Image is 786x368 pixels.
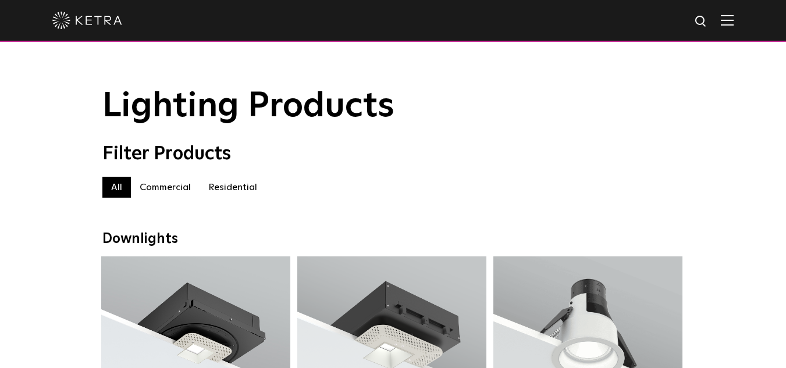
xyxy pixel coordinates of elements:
[131,177,200,198] label: Commercial
[694,15,709,29] img: search icon
[102,231,684,248] div: Downlights
[200,177,266,198] label: Residential
[52,12,122,29] img: ketra-logo-2019-white
[102,89,394,124] span: Lighting Products
[721,15,734,26] img: Hamburger%20Nav.svg
[102,177,131,198] label: All
[102,143,684,165] div: Filter Products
